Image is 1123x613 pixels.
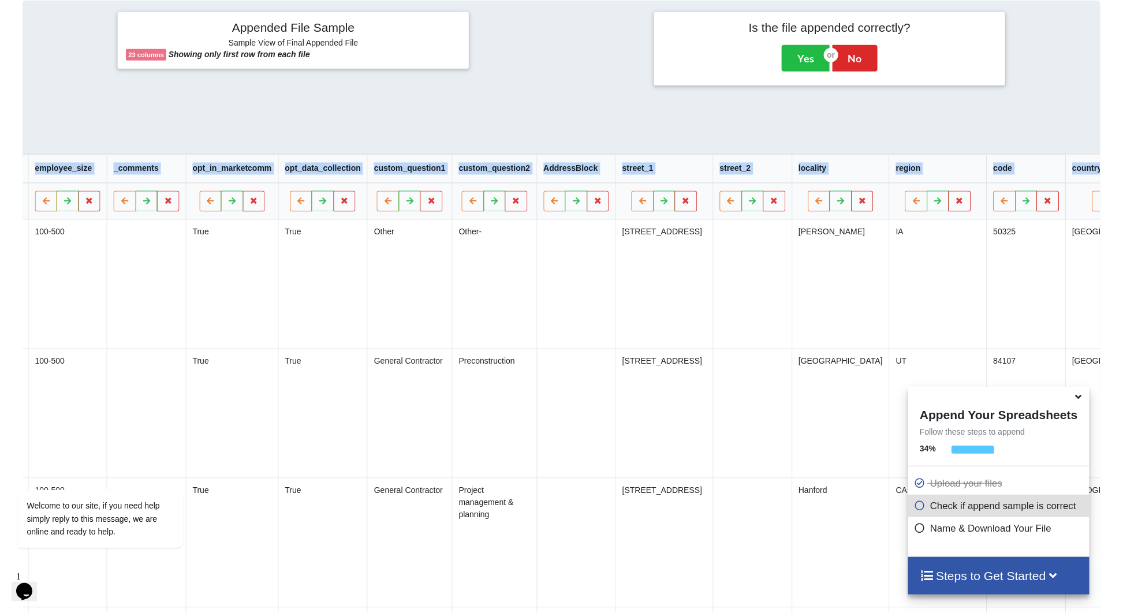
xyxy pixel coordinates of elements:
[452,154,537,182] th: custom_question2
[126,38,460,50] h6: Sample View of Final Appended File
[107,154,186,182] th: _comments
[987,348,1066,477] td: 84107
[615,348,713,477] td: [STREET_ADDRESS]
[536,154,615,182] th: AddressBlock
[28,219,107,348] td: 100-500
[278,348,367,477] td: True
[12,567,48,601] iframe: chat widget
[792,219,889,348] td: [PERSON_NAME]
[908,426,1089,438] p: Follow these steps to append
[452,219,537,348] td: Other-
[908,405,1089,422] h4: Append Your Spreadsheets
[185,348,278,477] td: True
[12,386,219,561] iframe: chat widget
[185,154,278,182] th: opt_in_marketcomm
[169,50,310,59] b: Showing only first row from each file
[128,51,164,58] b: 23 columns
[367,219,452,348] td: Other
[452,348,537,477] td: Preconstruction
[914,476,1086,491] p: Upload your files
[782,45,830,72] button: Yes
[914,499,1086,513] p: Check if append sample is correct
[889,348,987,477] td: UT
[185,219,278,348] td: True
[889,477,987,607] td: CA
[792,154,889,182] th: locality
[615,154,713,182] th: street_1
[662,20,997,35] h4: Is the file appended correctly?
[278,154,367,182] th: opt_data_collection
[987,154,1066,182] th: code
[889,219,987,348] td: IA
[792,477,889,607] td: Hanford
[28,154,107,182] th: employee_size
[920,444,936,453] b: 34 %
[914,521,1086,536] p: Name & Download Your File
[367,477,452,607] td: General Contractor
[987,219,1066,348] td: 50325
[367,154,452,182] th: custom_question1
[278,219,367,348] td: True
[126,20,460,36] h4: Appended File Sample
[889,154,987,182] th: region
[920,569,1077,583] h4: Steps to Get Started
[615,219,713,348] td: [STREET_ADDRESS]
[833,45,878,72] button: No
[452,477,537,607] td: Project management & planning
[28,348,107,477] td: 100-500
[792,348,889,477] td: [GEOGRAPHIC_DATA]
[615,477,713,607] td: [STREET_ADDRESS]
[367,348,452,477] td: General Contractor
[278,477,367,607] td: True
[185,477,278,607] td: True
[713,154,792,182] th: street_2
